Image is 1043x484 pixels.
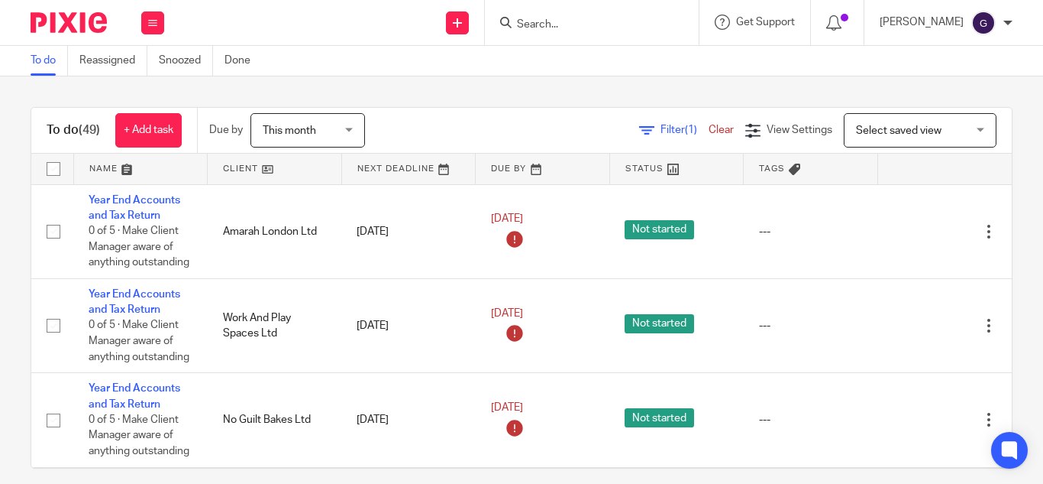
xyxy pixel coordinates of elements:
span: 0 of 5 · Make Client Manager aware of anything outstanding [89,414,189,456]
span: 0 of 5 · Make Client Manager aware of anything outstanding [89,226,189,268]
span: [DATE] [491,402,523,413]
td: No Guilt Bakes Ltd [208,373,342,467]
span: [DATE] [491,308,523,319]
a: Year End Accounts and Tax Return [89,383,180,409]
span: 0 of 5 · Make Client Manager aware of anything outstanding [89,320,189,362]
a: Snoozed [159,46,213,76]
td: [DATE] [341,278,476,372]
span: (1) [685,125,697,135]
span: Not started [625,314,694,333]
span: [DATE] [491,214,523,225]
a: Year End Accounts and Tax Return [89,195,180,221]
p: Due by [209,122,243,138]
a: To do [31,46,68,76]
h1: To do [47,122,100,138]
span: (49) [79,124,100,136]
span: Filter [660,125,709,135]
span: View Settings [767,125,832,135]
img: Pixie [31,12,107,33]
span: This month [263,125,316,136]
td: [DATE] [341,373,476,467]
span: Tags [759,164,785,173]
td: Amarah London Ltd [208,184,342,278]
span: Select saved view [856,125,941,136]
a: Reassigned [79,46,147,76]
a: Done [224,46,262,76]
a: Clear [709,125,734,135]
td: Work And Play Spaces Ltd [208,278,342,372]
div: --- [759,412,863,427]
input: Search [515,18,653,32]
a: Year End Accounts and Tax Return [89,289,180,315]
div: --- [759,318,863,333]
span: Not started [625,408,694,427]
p: [PERSON_NAME] [880,15,964,30]
span: Get Support [736,17,795,28]
img: svg%3E [971,11,996,35]
a: + Add task [115,113,182,148]
span: Not started [625,220,694,239]
td: [DATE] [341,184,476,278]
div: --- [759,224,863,239]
